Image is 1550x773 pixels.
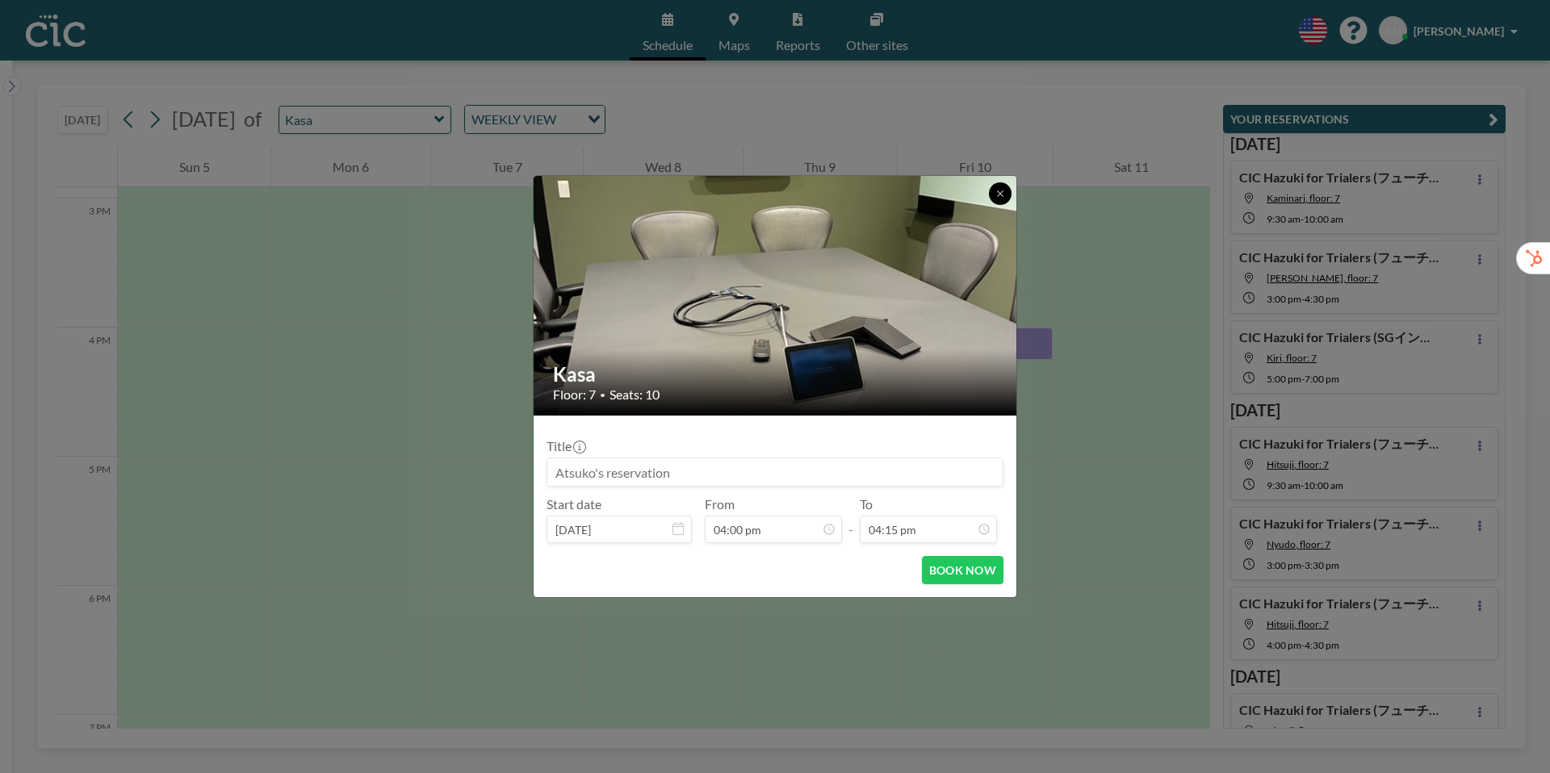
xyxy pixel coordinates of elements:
[547,496,601,512] label: Start date
[705,496,735,512] label: From
[860,496,873,512] label: To
[553,386,596,403] span: Floor: 7
[922,556,1003,584] button: BOOK NOW
[600,389,605,401] span: •
[547,438,584,454] label: Title
[610,386,660,403] span: Seats: 10
[553,362,999,386] h2: Kasa
[547,458,1003,486] input: Atsuko's reservation
[848,502,853,537] span: -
